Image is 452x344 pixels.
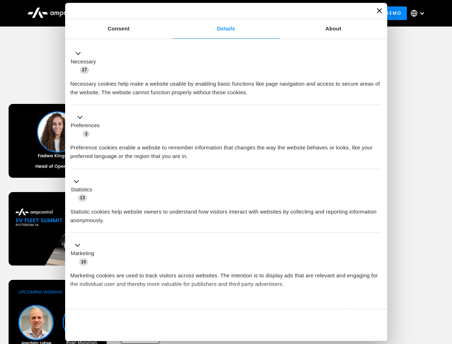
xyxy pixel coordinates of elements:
button: Statistics (13) [71,177,97,202]
label: Statistics [71,186,92,194]
a: About [280,19,387,39]
a: Details [172,19,280,39]
button: Necessary (27) [71,49,101,74]
div: Preference cookies enable a website to remember information that changes the way the website beha... [71,138,382,161]
button: Preferences (3) [71,113,104,138]
a: Consent [65,19,172,39]
div: Necessary cookies help make a website usable by enabling basic functions like page navigation and... [71,74,382,97]
button: Marketing (10) [71,241,99,266]
button: Unclassified (2) [71,305,129,314]
button: Okay [279,315,381,335]
span: 27 [80,66,89,73]
span: 13 [78,194,87,201]
button: Close banner [377,8,382,13]
span: 2 [118,306,125,313]
label: Marketing [71,249,94,258]
h1: Upcoming Webinars [9,72,444,90]
span: 10 [79,258,88,266]
div: Statistic cookies help website owners to understand how visitors interact with websites by collec... [71,202,382,225]
span: 3 [83,130,89,138]
label: Preferences [71,121,100,130]
div: Marketing cookies are used to track visitors across websites. The intention is to display ads tha... [71,266,382,288]
label: Necessary [71,58,96,66]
